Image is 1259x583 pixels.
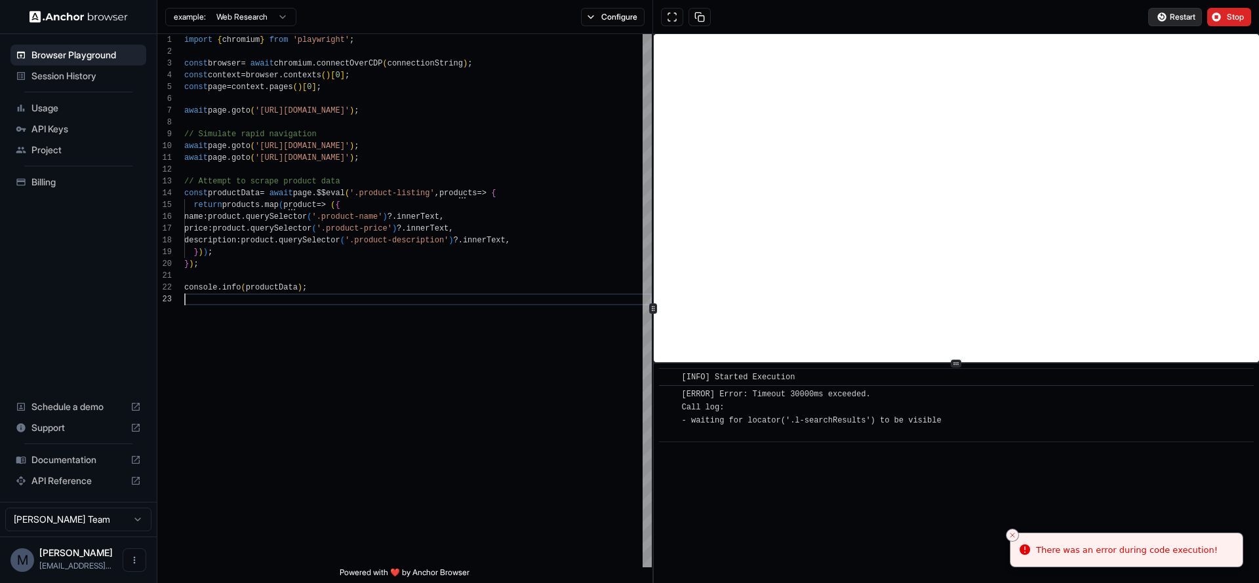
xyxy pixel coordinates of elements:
span: 'playwright' [293,35,350,45]
span: = [227,83,231,92]
span: , [439,212,444,221]
button: Open in full screen [661,8,683,26]
span: ​ [666,388,672,401]
span: ( [383,59,388,68]
span: . [311,59,316,68]
span: ) [350,141,354,151]
span: ) [189,259,193,269]
div: 19 [157,246,172,258]
span: ] [340,71,345,80]
span: . [217,283,222,292]
span: '.product-description' [345,236,449,245]
span: Browser Playground [31,48,141,62]
span: info [222,283,241,292]
span: connectOverCDP [317,59,383,68]
span: await [184,141,208,151]
span: product [212,224,245,233]
span: from [270,35,289,45]
button: Configure [581,8,645,26]
span: querySelector [246,212,308,221]
span: => [477,189,487,198]
span: ?. [397,224,406,233]
span: ( [279,200,283,210]
span: { [217,35,222,45]
span: product [241,236,273,245]
span: . [227,106,231,115]
span: ) [199,248,203,257]
span: : [203,212,208,221]
span: . [274,236,279,245]
span: productData [208,189,260,198]
span: ( [321,71,326,80]
span: // Simulate rapid navigation [184,130,317,139]
span: page [208,153,227,162]
span: products [439,189,477,198]
span: { [335,200,340,210]
span: => [317,200,326,210]
span: } [260,35,264,45]
span: API Reference [31,474,125,487]
span: . [311,189,316,198]
span: const [184,71,208,80]
span: page [208,106,227,115]
span: bizm1915@gmail.com [39,561,111,571]
div: There was an error during code execution! [1036,544,1218,557]
span: Documentation [31,453,125,466]
span: innerText [407,224,449,233]
span: product [208,212,241,221]
span: example: [174,12,206,22]
span: , [449,224,453,233]
button: Close toast [1006,529,1019,542]
div: 6 [157,93,172,105]
span: . [260,200,264,210]
div: 17 [157,223,172,235]
span: ( [345,189,350,198]
span: page [293,189,312,198]
span: ( [250,141,255,151]
span: ( [311,224,316,233]
div: Browser Playground [10,45,146,66]
span: Powered with ❤️ by Anchor Browser [340,567,470,583]
span: . [227,141,231,151]
span: ( [330,200,335,210]
span: import [184,35,212,45]
span: = [241,71,245,80]
span: // Attempt to scrape product data [184,177,340,186]
span: ; [317,83,321,92]
div: Documentation [10,449,146,470]
span: ( [307,212,311,221]
span: context [231,83,264,92]
span: , [435,189,439,198]
span: const [184,83,208,92]
button: Stop [1207,8,1251,26]
span: ; [350,35,354,45]
span: await [184,153,208,162]
span: '[URL][DOMAIN_NAME]' [255,106,350,115]
div: 21 [157,270,172,282]
span: ( [241,283,245,292]
span: ( [340,236,345,245]
div: Billing [10,172,146,193]
span: products [222,200,260,210]
div: 23 [157,293,172,305]
button: Open menu [123,548,146,572]
span: '[URL][DOMAIN_NAME]' [255,153,350,162]
div: 5 [157,81,172,93]
div: 1 [157,34,172,46]
span: product [283,200,316,210]
span: innerText [397,212,439,221]
span: ) [392,224,397,233]
div: Support [10,417,146,438]
div: 14 [157,187,172,199]
span: page [208,83,227,92]
span: Restart [1170,12,1195,22]
span: querySelector [250,224,312,233]
button: Copy session ID [689,8,711,26]
div: Usage [10,98,146,119]
span: : [208,224,212,233]
div: 13 [157,176,172,187]
span: ) [350,106,354,115]
span: await [184,106,208,115]
span: API Keys [31,122,141,136]
span: 0 [307,83,311,92]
